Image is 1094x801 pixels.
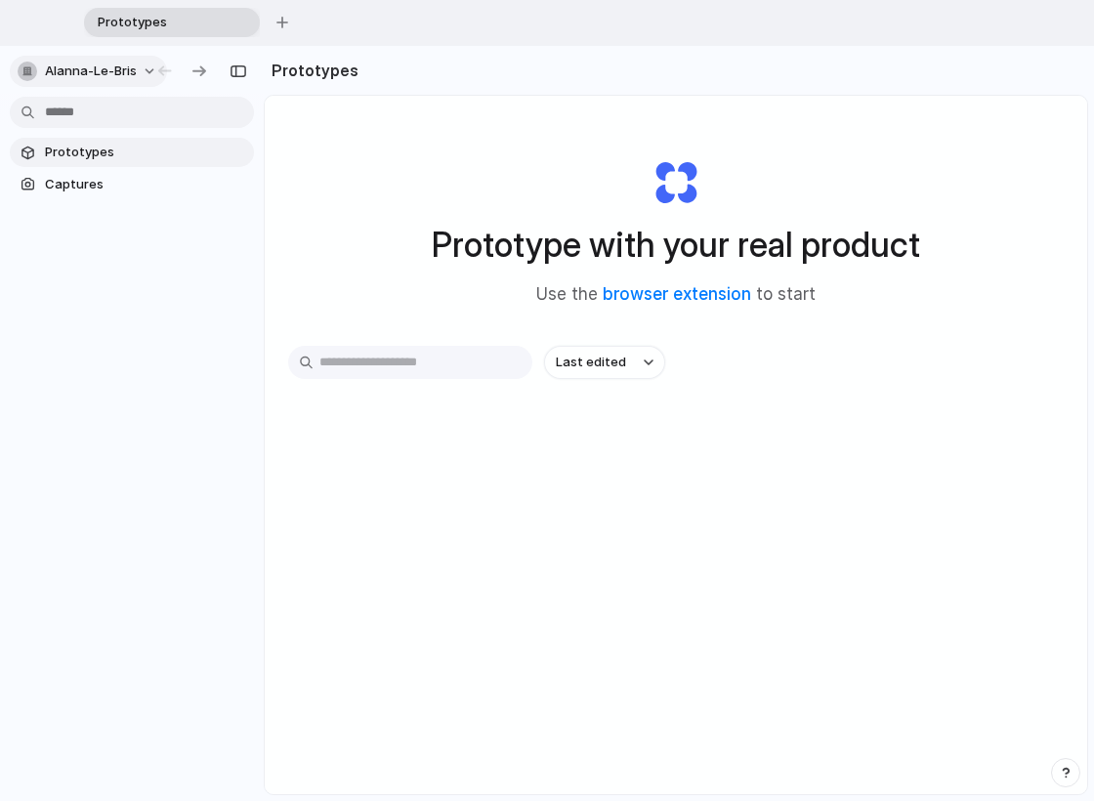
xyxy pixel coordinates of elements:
[10,170,254,199] a: Captures
[10,56,167,87] button: alanna-le-bris
[432,219,920,271] h1: Prototype with your real product
[45,62,137,81] span: alanna-le-bris
[10,138,254,167] a: Prototypes
[45,143,246,162] span: Prototypes
[544,346,665,379] button: Last edited
[536,282,816,308] span: Use the to start
[603,284,751,304] a: browser extension
[556,353,626,372] span: Last edited
[84,8,260,37] div: Prototypes
[90,13,229,32] span: Prototypes
[45,175,246,194] span: Captures
[264,59,358,82] h2: Prototypes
